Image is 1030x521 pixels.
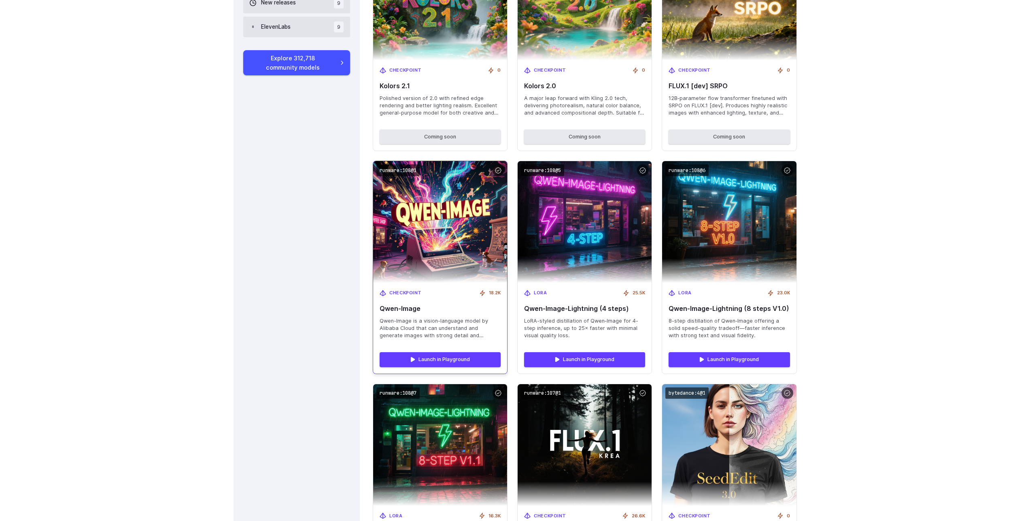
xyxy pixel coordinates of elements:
button: Coming soon [380,130,501,144]
span: Polished version of 2.0 with refined edge rendering and better lighting realism. Excellent genera... [380,95,501,117]
span: Qwen‑Image-Lightning (8 steps V1.0) [669,305,790,313]
span: Checkpoint [389,289,422,297]
span: 8-step distillation of Qwen‑Image offering a solid speed-quality tradeoff—faster inference with s... [669,317,790,339]
img: Qwen‑Image-Lightning (8 steps V1.1) [373,384,507,506]
span: 0 [642,67,645,74]
span: Checkpoint [534,67,566,74]
span: Checkpoint [678,512,711,520]
span: Qwen-Image is a vision-language model by Alibaba Cloud that can understand and generate images wi... [380,317,501,339]
code: runware:107@1 [521,387,564,399]
button: Coming soon [669,130,790,144]
span: LoRA [678,289,691,297]
span: FLUX.1 [dev] SRPO [669,82,790,90]
img: Qwen-Image [367,155,514,289]
code: runware:108@6 [665,164,709,176]
span: Checkpoint [534,512,566,520]
span: 16.3K [488,512,501,520]
span: LoRA [389,512,402,520]
span: Checkpoint [678,67,711,74]
code: runware:108@7 [376,387,420,399]
span: 12B‑parameter flow transformer finetuned with SRPO on FLUX.1 [dev]. Produces highly realistic ima... [669,95,790,117]
span: 26.6K [632,512,645,520]
span: 0 [497,67,501,74]
span: 23.0K [777,289,790,297]
span: 9 [334,21,344,32]
span: LoRA-styled distillation of Qwen‑Image for 4-step inference, up to 25× faster with minimal visual... [524,317,645,339]
span: Kolors 2.1 [380,82,501,90]
a: Launch in Playground [524,352,645,367]
span: Checkpoint [389,67,422,74]
span: 25.5K [633,289,645,297]
a: Launch in Playground [669,352,790,367]
code: bytedance:4@1 [665,387,709,399]
code: runware:108@5 [521,164,564,176]
a: Launch in Playground [380,352,501,367]
span: 0 [787,67,790,74]
a: Explore 312,718 community models [243,50,350,75]
span: LoRA [534,289,547,297]
button: ElevenLabs 9 [243,17,350,37]
code: runware:108@1 [376,164,420,176]
span: 18.2K [489,289,501,297]
img: Qwen‑Image-Lightning (4 steps) [518,161,652,283]
span: Kolors 2.0 [524,82,645,90]
span: Qwen-Image [380,305,501,313]
button: Coming soon [524,130,645,144]
span: 0 [787,512,790,520]
span: A major leap forward with Kling 2.0 tech, delivering photorealism, natural color balance, and adv... [524,95,645,117]
span: Qwen‑Image-Lightning (4 steps) [524,305,645,313]
img: FLUX.1 Krea [dev] [518,384,652,506]
img: Qwen‑Image-Lightning (8 steps V1.0) [662,161,796,283]
img: SeedEdit 3.0 [662,384,796,506]
span: ElevenLabs [261,23,291,32]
